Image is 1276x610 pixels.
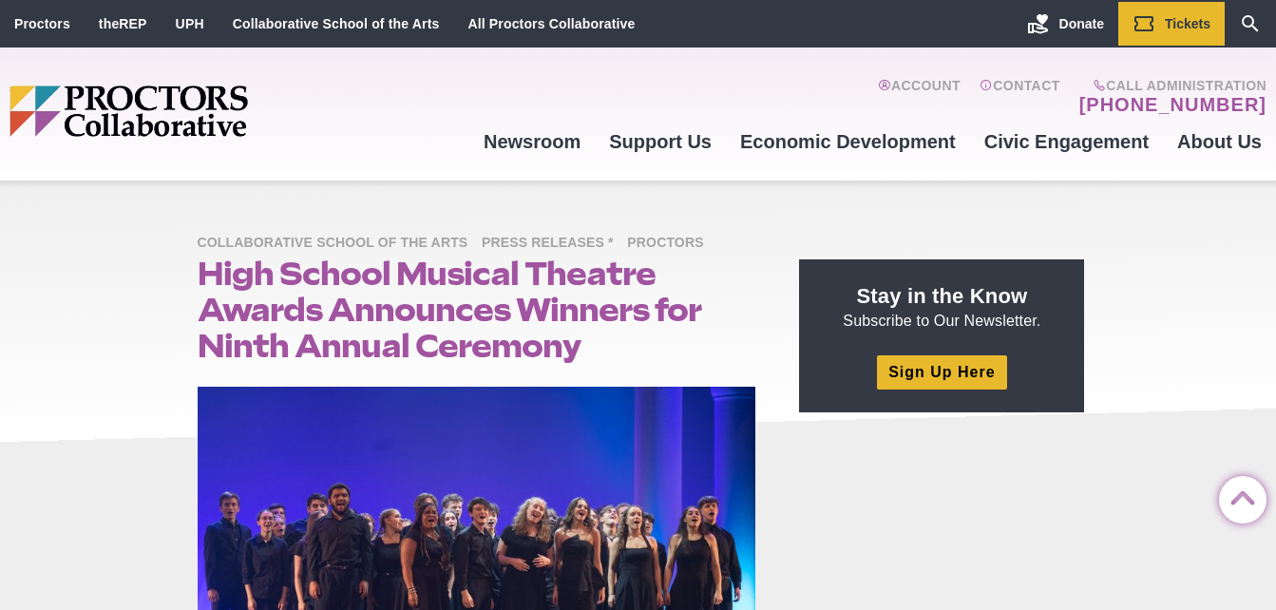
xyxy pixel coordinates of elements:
[877,355,1006,389] a: Sign Up Here
[1013,2,1118,46] a: Donate
[980,78,1060,116] a: Contact
[1163,116,1276,167] a: About Us
[878,78,961,116] a: Account
[467,16,635,31] a: All Proctors Collaborative
[822,282,1061,332] p: Subscribe to Our Newsletter.
[1059,16,1104,31] span: Donate
[233,16,440,31] a: Collaborative School of the Arts
[482,232,623,256] span: Press Releases *
[198,232,478,256] span: Collaborative School of the Arts
[726,116,970,167] a: Economic Development
[1118,2,1225,46] a: Tickets
[627,234,713,250] a: Proctors
[469,116,595,167] a: Newsroom
[970,116,1163,167] a: Civic Engagement
[99,16,147,31] a: theREP
[176,16,204,31] a: UPH
[1074,78,1266,93] span: Call Administration
[198,234,478,250] a: Collaborative School of the Arts
[482,234,623,250] a: Press Releases *
[857,284,1028,308] strong: Stay in the Know
[14,16,70,31] a: Proctors
[198,256,756,364] h1: High School Musical Theatre Awards Announces Winners for Ninth Annual Ceremony
[1219,477,1257,515] a: Back to Top
[10,86,394,137] img: Proctors logo
[1079,93,1266,116] a: [PHONE_NUMBER]
[595,116,726,167] a: Support Us
[627,232,713,256] span: Proctors
[1165,16,1210,31] span: Tickets
[1225,2,1276,46] a: Search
